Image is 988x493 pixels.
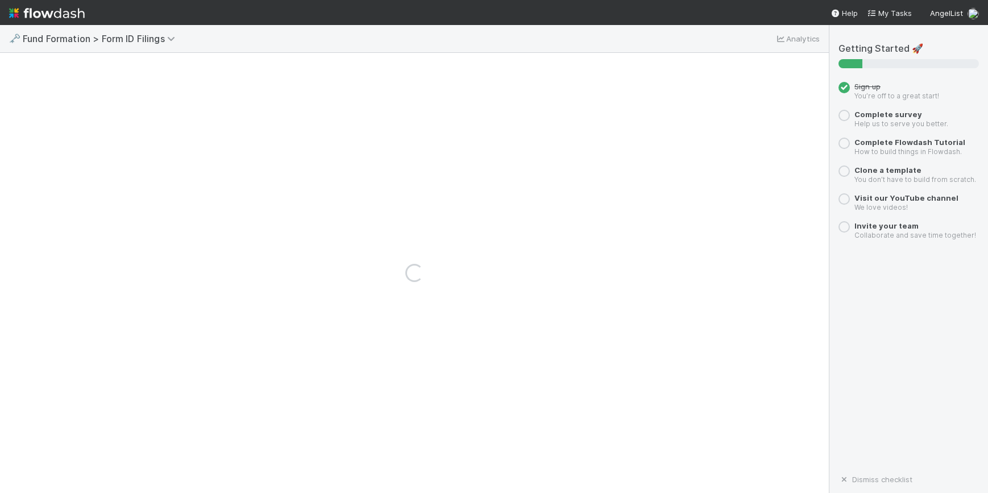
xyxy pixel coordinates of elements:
h5: Getting Started 🚀 [838,43,979,55]
a: Invite your team [854,221,919,230]
div: Help [831,7,858,19]
a: My Tasks [867,7,912,19]
a: Clone a template [854,165,921,175]
img: logo-inverted-e16ddd16eac7371096b0.svg [9,3,85,23]
img: avatar_7d33b4c2-6dd7-4bf3-9761-6f087fa0f5c6.png [968,8,979,19]
span: My Tasks [867,9,912,18]
span: Sign up [854,82,881,91]
small: Help us to serve you better. [854,119,948,128]
a: Dismiss checklist [838,475,912,484]
a: Analytics [775,32,820,45]
a: Complete Flowdash Tutorial [854,138,965,147]
span: 🗝️ [9,34,20,43]
a: Complete survey [854,110,922,119]
small: You don’t have to build from scratch. [854,175,976,184]
span: Fund Formation > Form ID Filings [23,33,181,44]
small: You’re off to a great start! [854,92,939,100]
small: We love videos! [854,203,908,212]
span: AngelList [930,9,963,18]
a: Visit our YouTube channel [854,193,958,202]
small: How to build things in Flowdash. [854,147,962,156]
small: Collaborate and save time together! [854,231,976,239]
